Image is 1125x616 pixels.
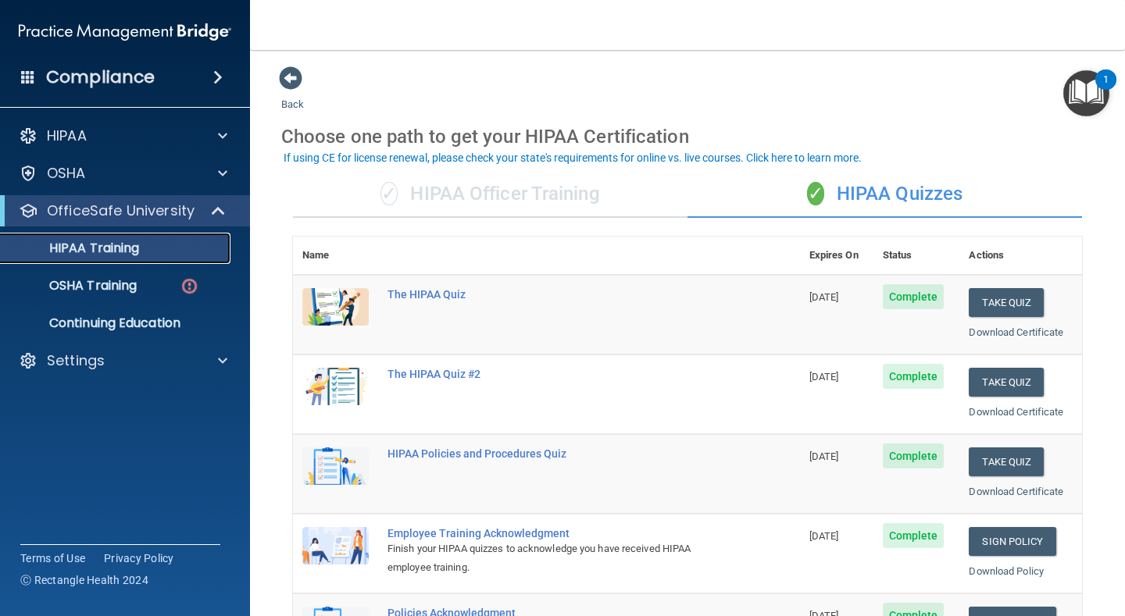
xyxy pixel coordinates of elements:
[1063,70,1109,116] button: Open Resource Center, 1 new notification
[19,201,227,220] a: OfficeSafe University
[1103,80,1109,100] div: 1
[969,447,1044,476] button: Take Quiz
[19,164,227,183] a: OSHA
[969,565,1044,577] a: Download Policy
[387,447,722,460] div: HIPAA Policies and Procedures Quiz
[47,164,86,183] p: OSHA
[19,351,227,370] a: Settings
[809,291,839,303] span: [DATE]
[284,152,862,163] div: If using CE for license renewal, please check your state's requirements for online vs. live cours...
[807,182,824,205] span: ✓
[10,315,223,331] p: Continuing Education
[969,288,1044,317] button: Take Quiz
[180,276,199,296] img: danger-circle.6113f641.png
[387,288,722,301] div: The HIPAA Quiz
[387,368,722,380] div: The HIPAA Quiz #2
[883,443,945,468] span: Complete
[873,237,960,275] th: Status
[969,527,1055,556] a: Sign Policy
[809,450,839,462] span: [DATE]
[10,278,137,294] p: OSHA Training
[380,182,398,205] span: ✓
[20,572,148,588] span: Ⓒ Rectangle Health 2024
[281,150,864,166] button: If using CE for license renewal, please check your state's requirements for online vs. live cours...
[883,523,945,548] span: Complete
[387,539,722,577] div: Finish your HIPAA quizzes to acknowledge you have received HIPAA employee training.
[969,326,1063,338] a: Download Certificate
[293,237,378,275] th: Name
[809,371,839,383] span: [DATE]
[883,284,945,309] span: Complete
[20,550,85,566] a: Terms of Use
[47,351,105,370] p: Settings
[687,171,1082,218] div: HIPAA Quizzes
[281,80,304,110] a: Back
[104,550,174,566] a: Privacy Policy
[959,237,1082,275] th: Actions
[19,16,231,48] img: PMB logo
[883,364,945,389] span: Complete
[47,126,87,145] p: HIPAA
[969,486,1063,497] a: Download Certificate
[281,114,1094,159] div: Choose one path to get your HIPAA Certification
[969,406,1063,418] a: Download Certificate
[47,201,195,220] p: OfficeSafe University
[293,171,687,218] div: HIPAA Officer Training
[809,530,839,542] span: [DATE]
[387,527,722,539] div: Employee Training Acknowledgment
[46,66,155,88] h4: Compliance
[969,368,1044,397] button: Take Quiz
[800,237,873,275] th: Expires On
[19,126,227,145] a: HIPAA
[10,240,139,256] p: HIPAA Training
